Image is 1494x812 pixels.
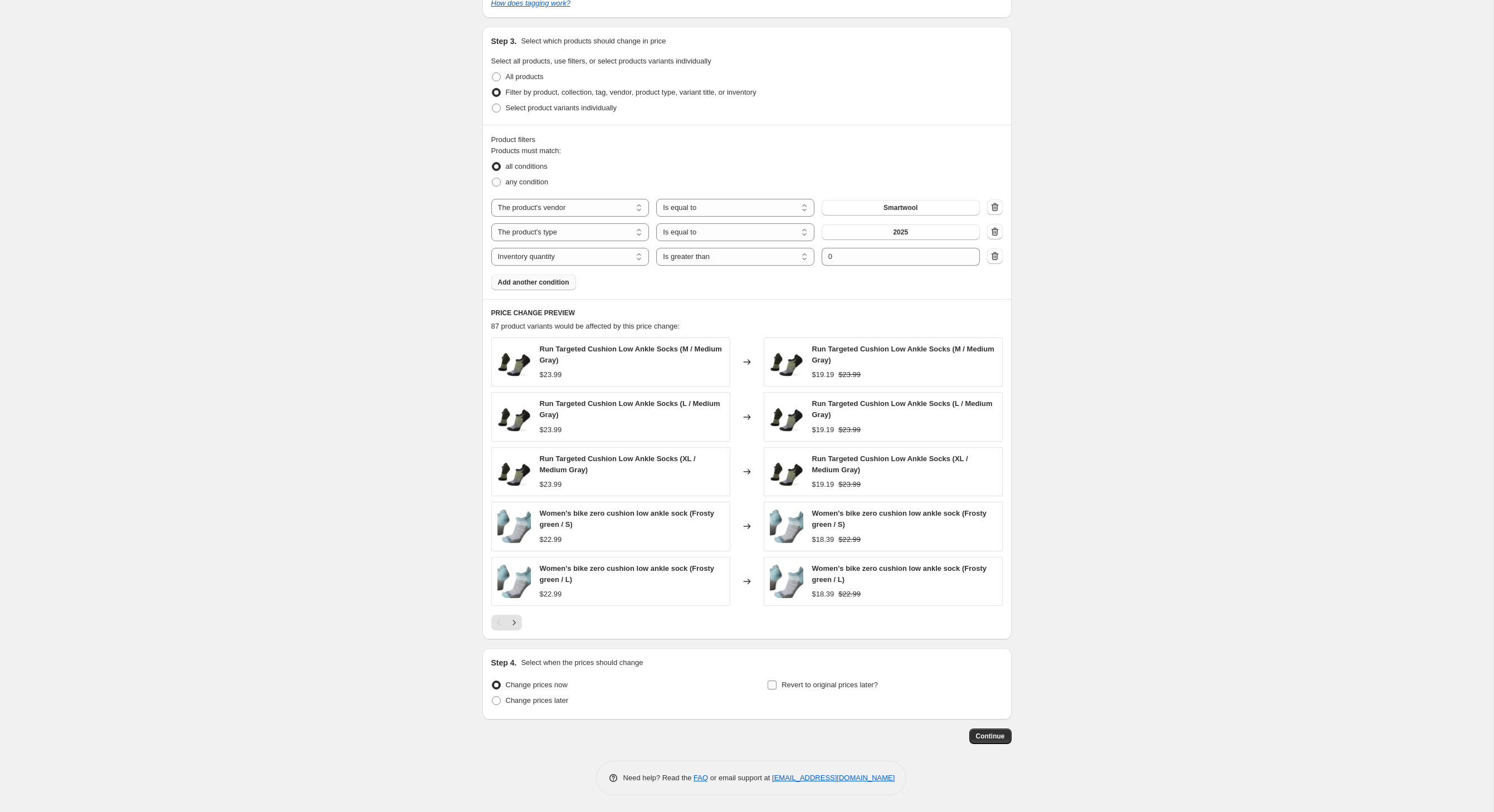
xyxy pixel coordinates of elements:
a: [EMAIL_ADDRESS][DOMAIN_NAME] [772,774,895,782]
button: Add another condition [491,275,576,290]
strike: $23.99 [838,479,861,490]
h6: PRICE CHANGE PREVIEW [491,309,1003,317]
span: Run Targeted Cushion Low Ankle Socks (L / Medium Gray) [812,399,993,419]
div: $22.99 [540,589,562,600]
button: Next [506,615,522,630]
img: SMT-SW001969_7EFrosty_20Green_960x1130_jpg_80x.webp [770,565,803,598]
span: Women's bike zero cushion low ankle sock (Frosty green / S) [540,509,715,529]
span: 2025 [893,228,908,237]
img: sw001659052-1-p_80x.jpg [497,455,531,488]
img: sw001659052-1-p_80x.jpg [497,400,531,434]
a: FAQ [694,774,708,782]
div: $23.99 [540,424,562,436]
img: SMT-SW001969_7EFrosty_20Green_960x1130_jpg_80x.webp [497,565,531,598]
div: Product filters [491,134,1003,145]
span: Add another condition [498,278,569,287]
button: Smartwool [822,200,980,216]
span: all conditions [506,162,548,170]
strike: $23.99 [838,369,861,380]
img: sw001659052-1-p_80x.jpg [497,345,531,379]
span: Select all products, use filters, or select products variants individually [491,57,711,65]
span: Women's bike zero cushion low ankle sock (Frosty green / L) [812,564,987,584]
span: Continue [976,732,1005,741]
div: $22.99 [540,534,562,545]
img: sw001659052-1-p_80x.jpg [770,455,803,488]
span: Change prices now [506,681,568,689]
span: Need help? Read the [623,774,694,782]
span: or email support at [708,774,772,782]
img: sw001659052-1-p_80x.jpg [770,345,803,379]
img: sw001659052-1-p_80x.jpg [770,400,803,434]
span: All products [506,72,544,81]
nav: Pagination [491,615,522,630]
div: $18.39 [812,589,834,600]
button: Continue [969,728,1012,744]
span: 87 product variants would be affected by this price change: [491,322,680,330]
span: Women's bike zero cushion low ankle sock (Frosty green / L) [540,564,715,584]
span: Select product variants individually [506,104,617,112]
h2: Step 3. [491,36,517,47]
span: Products must match: [491,146,562,155]
img: SMT-SW001969_7EFrosty_20Green_960x1130_jpg_80x.webp [497,510,531,543]
button: 2025 [822,224,980,240]
span: Run Targeted Cushion Low Ankle Socks (L / Medium Gray) [540,399,720,419]
span: Run Targeted Cushion Low Ankle Socks (M / Medium Gray) [812,345,994,364]
div: $23.99 [540,479,562,490]
div: $19.19 [812,369,834,380]
div: $19.19 [812,479,834,490]
span: Change prices later [506,696,569,705]
span: Run Targeted Cushion Low Ankle Socks (XL / Medium Gray) [540,454,696,474]
span: Women's bike zero cushion low ankle sock (Frosty green / S) [812,509,987,529]
span: Run Targeted Cushion Low Ankle Socks (M / Medium Gray) [540,345,722,364]
span: Smartwool [883,203,917,212]
span: Revert to original prices later? [782,681,878,689]
p: Select when the prices should change [521,657,643,668]
strike: $23.99 [838,424,861,436]
span: Filter by product, collection, tag, vendor, product type, variant title, or inventory [506,88,756,96]
span: any condition [506,178,549,186]
span: Run Targeted Cushion Low Ankle Socks (XL / Medium Gray) [812,454,968,474]
strike: $22.99 [838,534,861,545]
h2: Step 4. [491,657,517,668]
div: $18.39 [812,534,834,545]
div: $19.19 [812,424,834,436]
strike: $22.99 [838,589,861,600]
p: Select which products should change in price [521,36,666,47]
div: $23.99 [540,369,562,380]
img: SMT-SW001969_7EFrosty_20Green_960x1130_jpg_80x.webp [770,510,803,543]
